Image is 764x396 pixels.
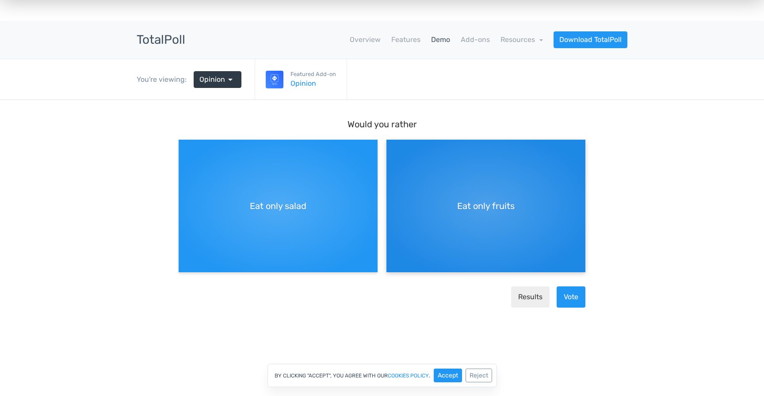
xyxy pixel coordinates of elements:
[466,369,492,382] button: Reject
[391,34,420,45] a: Features
[290,78,336,89] a: Opinion
[434,369,462,382] button: Accept
[511,187,550,208] button: Results
[194,71,241,88] a: Opinion arrow_drop_down
[137,33,185,47] h3: TotalPoll
[554,31,627,48] a: Download TotalPoll
[267,364,497,387] div: By clicking "Accept", you agree with our .
[350,34,381,45] a: Overview
[557,187,585,208] button: Vote
[461,34,490,45] a: Add-ons
[431,34,450,45] a: Demo
[500,35,543,44] a: Resources
[290,70,336,78] small: Featured Add-on
[457,99,515,113] span: Eat only fruits
[388,373,429,378] a: cookies policy
[250,99,306,113] span: Eat only salad
[266,71,283,88] img: Opinion
[199,74,225,85] span: Opinion
[225,74,236,85] span: arrow_drop_down
[137,74,194,85] div: You're viewing:
[179,18,585,31] p: Would you rather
